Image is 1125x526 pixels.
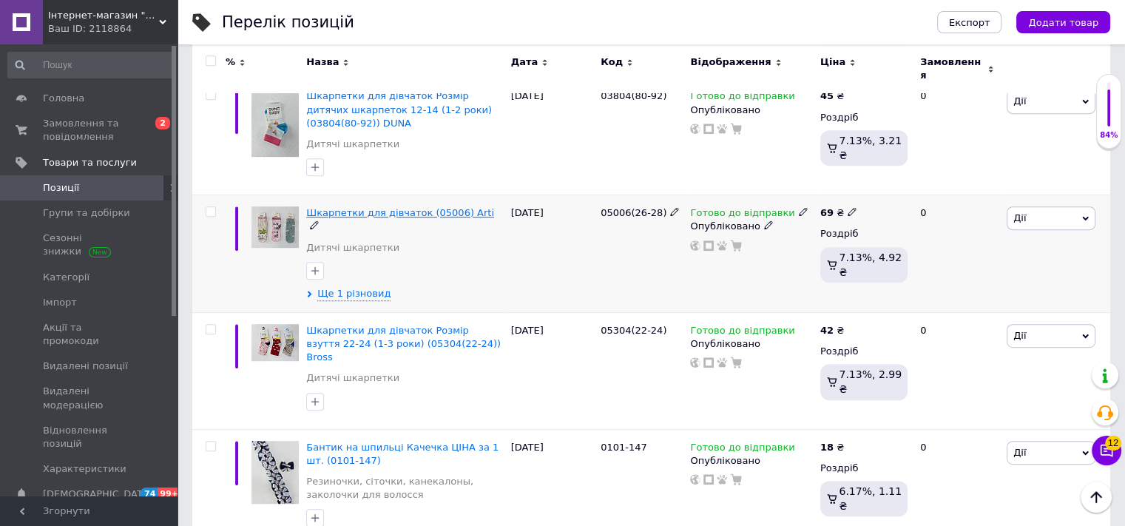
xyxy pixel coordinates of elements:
[1081,482,1112,513] button: Наверх
[306,325,501,363] a: Шкарпетки для дівчаток Розмір взуття 22-24 (1-3 роки) (05304(22-24)) Bross
[158,488,182,500] span: 99+
[601,55,623,69] span: Код
[7,52,175,78] input: Пошук
[690,207,794,223] span: Готово до відправки
[306,475,503,502] a: Резиночки, сіточки, канекалоны, заколочки для волосся
[820,345,908,358] div: Роздріб
[1013,212,1026,223] span: Дії
[43,360,128,373] span: Видалені позиції
[226,55,235,69] span: %
[306,55,339,69] span: Назва
[820,325,834,336] b: 42
[839,368,902,395] span: 7.13%, 2.99 ₴
[601,207,666,218] span: 05006(26-28)
[820,324,844,337] div: ₴
[820,90,834,101] b: 45
[601,90,666,101] span: 03804(80-92)
[507,312,597,429] div: [DATE]
[690,442,794,457] span: Готово до відправки
[601,325,666,336] span: 05304(22-24)
[43,385,137,411] span: Видалені модерацією
[43,206,130,220] span: Групи та добірки
[511,55,538,69] span: Дата
[43,232,137,258] span: Сезонні знижки
[507,78,597,195] div: [DATE]
[820,441,844,454] div: ₴
[690,90,794,106] span: Готово до відправки
[601,442,647,453] span: 0101-147
[306,138,399,151] a: Дитячі шкарпетки
[839,485,902,512] span: 6.17%, 1.11 ₴
[820,462,908,475] div: Роздріб
[920,55,984,82] span: Замовлення
[1105,436,1121,451] span: 12
[251,324,299,361] img: Носки для девочек Размер обуви 22-24 (1-3 года) (05304(22-24)) Bross
[48,22,178,36] div: Ваш ID: 2118864
[1092,436,1121,465] button: Чат з покупцем12
[306,442,499,466] a: Бантик на шпильці Качечка ЦІНА за 1 шт. (0101-147)
[507,195,597,313] div: [DATE]
[48,9,159,22] span: Інтернет-магазин "Русалочка"
[690,337,812,351] div: Опубліковано
[820,111,908,124] div: Роздріб
[251,206,299,248] img: Носки для девочек (05006) Arti
[251,441,299,505] img: Бантик на заколке Уточка ЦЕНА за 1 шт. (0101-147)
[820,206,857,220] div: ₴
[820,207,834,218] b: 69
[690,325,794,340] span: Готово до відправки
[820,55,845,69] span: Ціна
[43,271,89,284] span: Категорії
[820,227,908,240] div: Роздріб
[43,462,126,476] span: Характеристики
[43,156,137,169] span: Товари та послуги
[251,90,299,157] img: Носки для девочек Размер детских носков 12-14 (1-2 года) (03804(80-92)) DUNA
[820,442,834,453] b: 18
[1013,330,1026,341] span: Дії
[690,454,812,468] div: Опубліковано
[43,181,79,195] span: Позиції
[1013,95,1026,107] span: Дії
[43,321,137,348] span: Акції та промокоди
[690,104,812,117] div: Опубліковано
[222,15,354,30] div: Перелік позицій
[1028,17,1098,28] span: Додати товар
[43,424,137,451] span: Відновлення позицій
[306,90,492,128] a: Шкарпетки для дівчаток Розмір дитячих шкарпеток 12-14 (1-2 роки) (03804(80-92)) DUNA
[317,287,391,301] span: Ще 1 різновид
[937,11,1002,33] button: Експорт
[43,488,152,501] span: [DEMOGRAPHIC_DATA]
[911,195,1003,313] div: 0
[949,17,990,28] span: Експорт
[43,296,77,309] span: Імпорт
[141,488,158,500] span: 74
[1016,11,1110,33] button: Додати товар
[690,220,812,233] div: Опубліковано
[839,135,902,161] span: 7.13%, 3.21 ₴
[911,78,1003,195] div: 0
[306,207,494,218] a: Шкарпетки для дівчаток (05006) Arti
[306,371,399,385] a: Дитячі шкарпетки
[43,117,137,144] span: Замовлення та повідомлення
[690,55,771,69] span: Відображення
[306,241,399,254] a: Дитячі шкарпетки
[911,312,1003,429] div: 0
[43,92,84,105] span: Головна
[155,117,170,129] span: 2
[1097,130,1121,141] div: 84%
[820,90,844,103] div: ₴
[839,252,902,278] span: 7.13%, 4.92 ₴
[1013,447,1026,458] span: Дії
